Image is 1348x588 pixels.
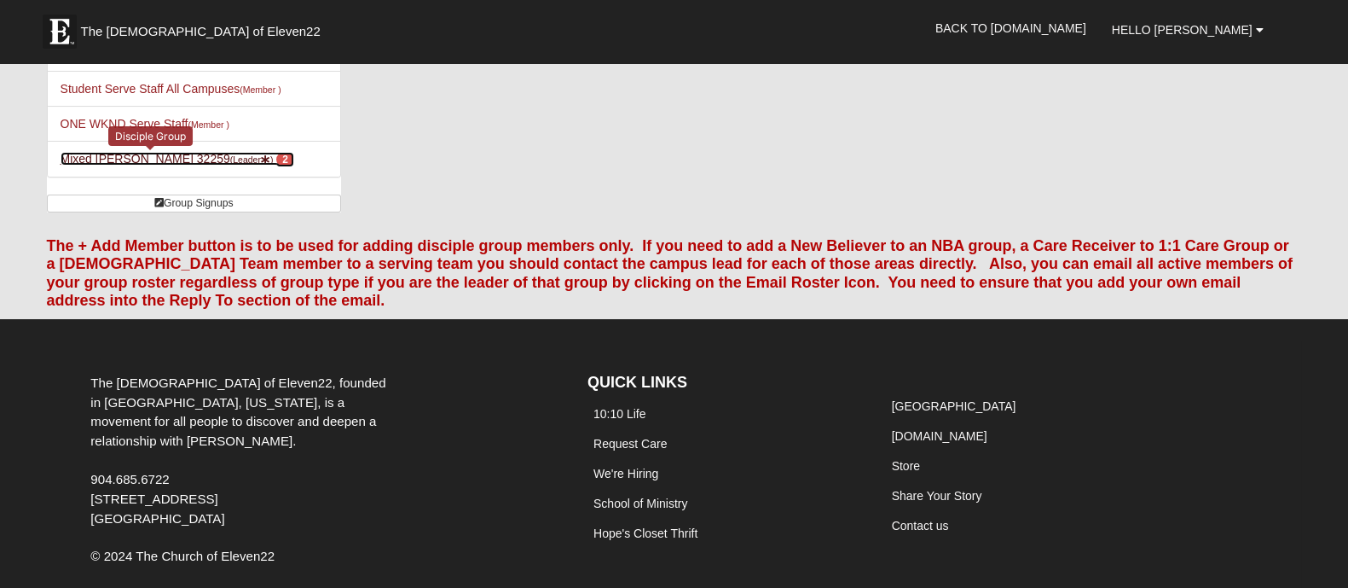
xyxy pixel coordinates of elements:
a: Group Signups [47,195,341,212]
a: Store [892,459,920,473]
span: © 2024 The Church of Eleven22 [90,549,275,563]
small: (Leader ) [230,154,274,165]
small: (Member ) [240,84,281,95]
font: The + Add Member button is to be used for adding disciple group members only. If you need to add ... [47,237,1293,310]
a: Hello [PERSON_NAME] [1099,9,1276,51]
div: The [DEMOGRAPHIC_DATA] of Eleven22, founded in [GEOGRAPHIC_DATA], [US_STATE], is a movement for a... [78,374,408,529]
a: We're Hiring [593,467,658,480]
a: Back to [DOMAIN_NAME] [923,7,1099,49]
img: Eleven22 logo [43,15,77,49]
a: Share Your Story [892,489,982,503]
a: ONE WKND Serve Staff(Member ) [61,117,229,131]
a: Hope's Closet Thrift [593,527,697,540]
a: [DOMAIN_NAME] [892,429,987,443]
a: Contact us [892,519,949,533]
small: (Member ) [188,119,229,130]
div: Disciple Group [108,126,193,146]
span: The [DEMOGRAPHIC_DATA] of Eleven22 [81,23,321,40]
span: [GEOGRAPHIC_DATA] [90,511,224,526]
span: Hello [PERSON_NAME] [1112,23,1253,37]
a: Mixed [PERSON_NAME] 32259(Leader) 2 [61,152,294,166]
a: The [DEMOGRAPHIC_DATA] of Eleven22 [34,6,375,49]
h4: QUICK LINKS [587,374,860,393]
a: 10:10 Life [593,407,646,421]
span: number of pending members [276,152,294,167]
a: School of Ministry [593,497,687,510]
a: Request Care [593,437,667,451]
a: [GEOGRAPHIC_DATA] [892,399,1016,413]
a: Student Serve Staff All Campuses(Member ) [61,82,281,96]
